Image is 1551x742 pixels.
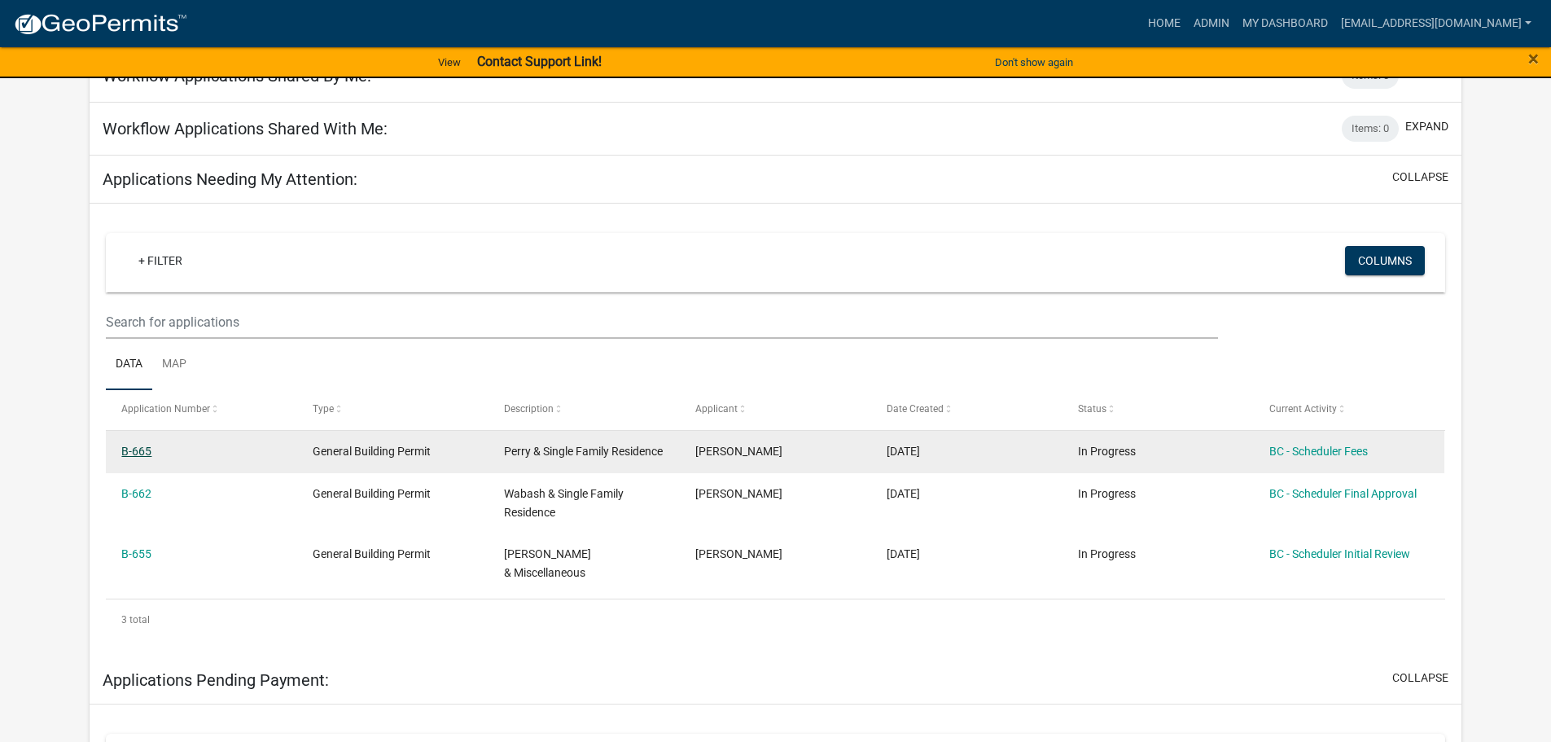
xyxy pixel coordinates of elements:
[1345,246,1425,275] button: Columns
[1269,547,1410,560] a: BC - Scheduler Initial Review
[103,670,329,690] h5: Applications Pending Payment:
[988,49,1080,76] button: Don't show again
[1269,445,1368,458] a: BC - Scheduler Fees
[1078,445,1136,458] span: In Progress
[887,487,920,500] span: 09/15/2025
[1392,670,1448,687] button: collapse
[1405,118,1448,135] button: expand
[695,547,782,560] span: Kali
[1141,8,1187,39] a: Home
[1078,403,1106,415] span: Status
[887,403,944,415] span: Date Created
[106,390,297,429] datatable-header-cell: Application Number
[1528,49,1539,68] button: Close
[1078,547,1136,560] span: In Progress
[297,390,489,429] datatable-header-cell: Type
[1342,116,1399,142] div: Items: 0
[90,204,1461,656] div: collapse
[1392,169,1448,186] button: collapse
[695,487,782,500] span: Jessica Ritchie
[121,547,151,560] a: B-655
[432,49,467,76] a: View
[313,445,431,458] span: General Building Permit
[871,390,1062,429] datatable-header-cell: Date Created
[695,445,782,458] span: Shane Weist
[121,487,151,500] a: B-662
[504,487,624,519] span: Wabash & Single Family Residence
[504,547,591,579] span: Wayne & Miscellaneous
[1078,487,1136,500] span: In Progress
[1269,487,1417,500] a: BC - Scheduler Final Approval
[313,547,431,560] span: General Building Permit
[313,487,431,500] span: General Building Permit
[152,339,196,391] a: Map
[121,403,210,415] span: Application Number
[1187,8,1236,39] a: Admin
[1253,390,1444,429] datatable-header-cell: Current Activity
[887,445,920,458] span: 09/17/2025
[489,390,680,429] datatable-header-cell: Description
[125,246,195,275] a: + Filter
[1269,403,1337,415] span: Current Activity
[106,599,1445,640] div: 3 total
[106,339,152,391] a: Data
[106,305,1217,339] input: Search for applications
[695,403,738,415] span: Applicant
[121,445,151,458] a: B-665
[1236,8,1334,39] a: My Dashboard
[504,403,554,415] span: Description
[887,547,920,560] span: 08/27/2025
[504,445,663,458] span: Perry & Single Family Residence
[313,403,334,415] span: Type
[103,169,357,189] h5: Applications Needing My Attention:
[1062,390,1253,429] datatable-header-cell: Status
[1334,8,1538,39] a: [EMAIL_ADDRESS][DOMAIN_NAME]
[1528,47,1539,70] span: ×
[477,54,602,69] strong: Contact Support Link!
[680,390,871,429] datatable-header-cell: Applicant
[103,119,388,138] h5: Workflow Applications Shared With Me:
